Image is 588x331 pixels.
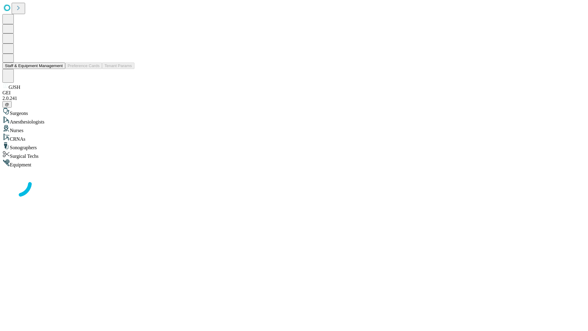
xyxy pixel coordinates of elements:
[2,159,586,168] div: Equipment
[2,90,586,96] div: GEI
[2,96,586,101] div: 2.0.241
[2,63,65,69] button: Staff & Equipment Management
[102,63,134,69] button: Tenant Params
[5,102,9,107] span: @
[2,133,586,142] div: CRNAs
[2,125,586,133] div: Nurses
[2,116,586,125] div: Anesthesiologists
[2,101,12,108] button: @
[9,85,20,90] span: GJSH
[2,142,586,150] div: Sonographers
[2,108,586,116] div: Surgeons
[65,63,102,69] button: Preference Cards
[2,150,586,159] div: Surgical Techs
